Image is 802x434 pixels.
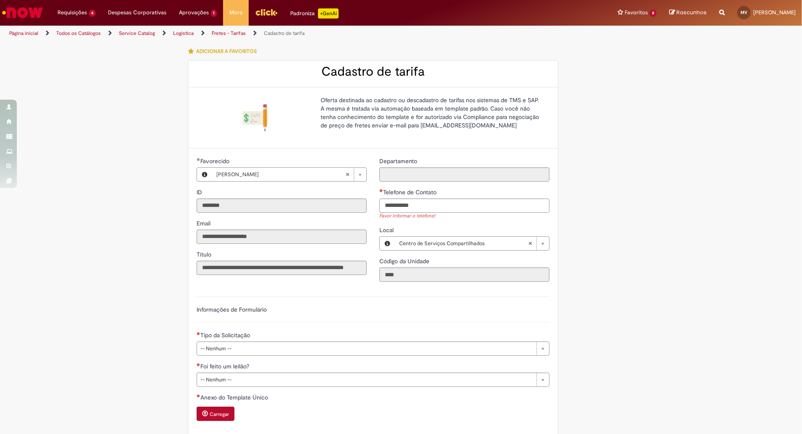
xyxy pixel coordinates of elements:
[255,6,278,19] img: click_logo_yellow_360x200.png
[1,4,44,21] img: ServiceNow
[200,331,252,339] span: Tipo da Solicitação
[379,267,550,282] input: Código da Unidade
[58,8,87,17] span: Requisições
[649,10,657,17] span: 8
[212,30,246,37] a: Fretes - Tarifas
[341,168,354,181] abbr: Limpar campo Favorecido
[200,373,532,386] span: -- Nenhum --
[6,26,529,41] ul: Trilhas de página
[179,8,209,17] span: Aprovações
[9,30,38,37] a: Página inicial
[318,8,339,19] p: +GenAi
[196,48,257,55] span: Adicionar a Favoritos
[212,168,366,181] a: [PERSON_NAME]Limpar campo Favorecido
[197,158,200,161] span: Obrigatório Preenchido
[229,8,242,17] span: More
[197,230,367,244] input: Email
[197,65,550,79] h2: Cadastro de tarifa
[524,237,536,250] abbr: Limpar campo Local
[197,250,213,259] label: Somente leitura - Título
[379,189,383,192] span: Necessários
[89,10,96,17] span: 4
[379,257,431,265] label: Somente leitura - Código da Unidade
[197,198,367,213] input: ID
[290,8,339,19] div: Padroniza
[211,10,217,17] span: 1
[108,8,167,17] span: Despesas Corporativas
[379,167,550,182] input: Departamento
[197,306,267,313] label: Informações de Formulário
[188,42,261,60] button: Adicionar a Favoritos
[395,237,549,250] a: Centro de Serviços CompartilhadosLimpar campo Local
[200,157,231,165] span: Necessários - Favorecido
[264,30,305,37] a: Cadastro de tarifa
[383,188,438,196] span: Telefone de Contato
[379,157,419,165] label: Somente leitura - Departamento
[625,8,648,17] span: Favoritos
[173,30,194,37] a: Logistica
[379,213,550,220] div: Favor informar o telefone!
[210,411,229,418] small: Carregar
[197,219,212,228] label: Somente leitura - Email
[119,30,155,37] a: Service Catalog
[197,407,234,421] button: Carregar anexo de Anexo do Template Único Required
[669,9,707,17] a: Rascunhos
[380,237,395,250] button: Local, Visualizar este registro Centro de Serviços Compartilhados
[197,394,200,397] span: Necessários
[321,96,543,130] p: Oferta destinada ao cadastro ou descadastro de tarifas nos sistemas de TMS e SAP. A mesma é trata...
[741,10,747,15] span: MV
[197,332,200,335] span: Necessários
[379,226,395,234] span: Local
[197,261,367,275] input: Título
[200,363,251,370] span: Foi feito um leilão?
[753,9,796,16] span: [PERSON_NAME]
[197,188,204,196] label: Somente leitura - ID
[676,8,707,16] span: Rascunhos
[56,30,101,37] a: Todos os Catálogos
[399,237,528,250] span: Centro de Serviços Compartilhados
[379,198,550,213] input: Telefone de Contato
[197,363,200,366] span: Necessários
[197,168,212,181] button: Favorecido, Visualizar este registro Mateus Marinho Vian
[242,104,269,131] img: Cadastro de tarifa
[200,342,532,355] span: -- Nenhum --
[200,394,270,401] span: Anexo do Template Único
[216,168,345,181] span: [PERSON_NAME]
